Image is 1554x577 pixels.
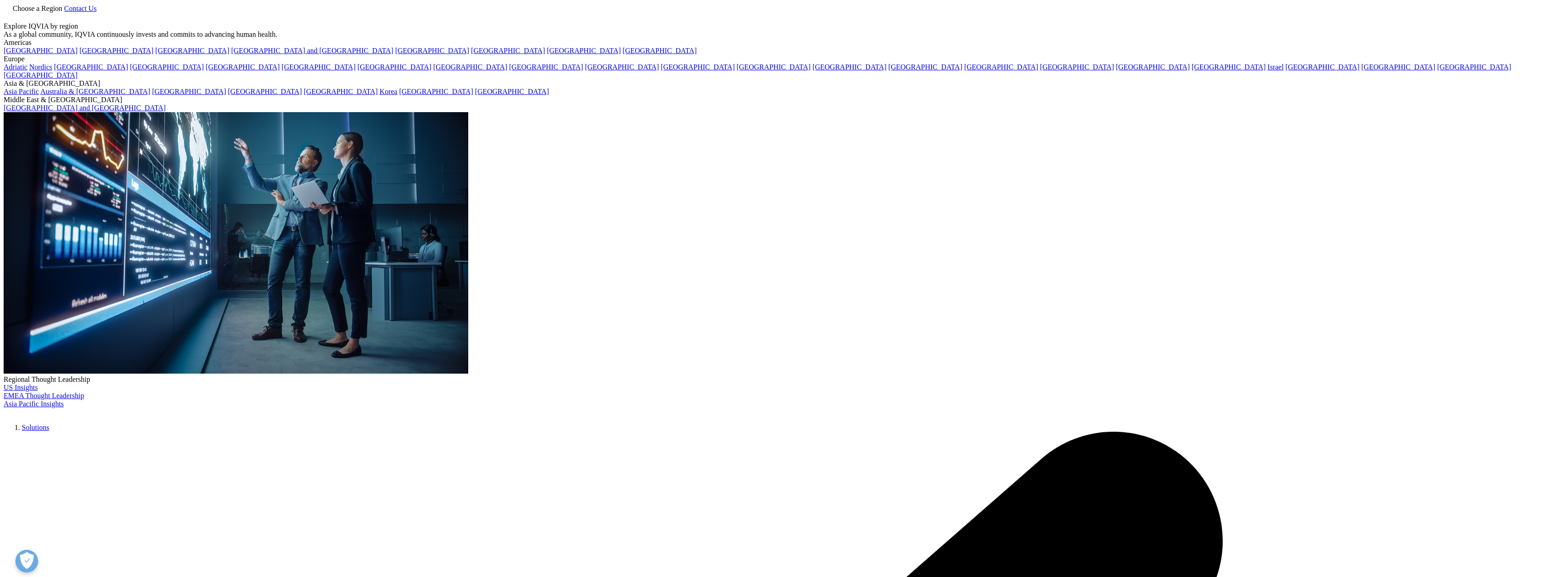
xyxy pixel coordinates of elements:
[1361,63,1435,71] a: [GEOGRAPHIC_DATA]
[304,88,377,95] a: [GEOGRAPHIC_DATA]
[1040,63,1114,71] a: [GEOGRAPHIC_DATA]
[888,63,962,71] a: [GEOGRAPHIC_DATA]
[54,63,128,71] a: [GEOGRAPHIC_DATA]
[13,5,62,12] span: Choose a Region
[4,30,1550,39] div: As a global community, IQVIA continuously invests and commits to advancing human health.
[79,47,153,54] a: [GEOGRAPHIC_DATA]
[130,63,204,71] a: [GEOGRAPHIC_DATA]
[380,88,397,95] a: Korea
[22,424,49,431] a: Solutions
[4,384,38,391] a: US Insights
[15,550,38,572] button: Open Preferences
[155,47,229,54] a: [GEOGRAPHIC_DATA]
[585,63,659,71] a: [GEOGRAPHIC_DATA]
[4,79,1550,88] div: Asia & [GEOGRAPHIC_DATA]
[471,47,545,54] a: [GEOGRAPHIC_DATA]
[4,39,1550,47] div: Americas
[152,88,226,95] a: [GEOGRAPHIC_DATA]
[399,88,473,95] a: [GEOGRAPHIC_DATA]
[813,63,887,71] a: [GEOGRAPHIC_DATA]
[4,71,78,79] a: [GEOGRAPHIC_DATA]
[4,400,64,408] a: Asia Pacific Insights
[4,104,166,112] a: [GEOGRAPHIC_DATA] and [GEOGRAPHIC_DATA]
[736,63,810,71] a: [GEOGRAPHIC_DATA]
[40,88,150,95] a: Australia & [GEOGRAPHIC_DATA]
[395,47,469,54] a: [GEOGRAPHIC_DATA]
[231,47,393,54] a: [GEOGRAPHIC_DATA] and [GEOGRAPHIC_DATA]
[1285,63,1359,71] a: [GEOGRAPHIC_DATA]
[4,96,1550,104] div: Middle East & [GEOGRAPHIC_DATA]
[4,47,78,54] a: [GEOGRAPHIC_DATA]
[228,88,302,95] a: [GEOGRAPHIC_DATA]
[964,63,1038,71] a: [GEOGRAPHIC_DATA]
[4,55,1550,63] div: Europe
[623,47,696,54] a: [GEOGRAPHIC_DATA]
[206,63,279,71] a: [GEOGRAPHIC_DATA]
[29,63,52,71] a: Nordics
[1437,63,1511,71] a: [GEOGRAPHIC_DATA]
[4,88,39,95] a: Asia Pacific
[433,63,507,71] a: [GEOGRAPHIC_DATA]
[64,5,97,12] a: Contact Us
[358,63,431,71] a: [GEOGRAPHIC_DATA]
[4,63,27,71] a: Adriatic
[509,63,583,71] a: [GEOGRAPHIC_DATA]
[4,22,1550,30] div: Explore IQVIA by region
[475,88,549,95] a: [GEOGRAPHIC_DATA]
[661,63,735,71] a: [GEOGRAPHIC_DATA]
[4,375,1550,384] div: Regional Thought Leadership
[1191,63,1265,71] a: [GEOGRAPHIC_DATA]
[1116,63,1190,71] a: [GEOGRAPHIC_DATA]
[4,112,468,374] img: 2093_analyzing-data-using-big-screen-display-and-laptop.png
[1268,63,1284,71] a: Israel
[547,47,621,54] a: [GEOGRAPHIC_DATA]
[4,392,84,399] a: EMEA Thought Leadership
[282,63,356,71] a: [GEOGRAPHIC_DATA]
